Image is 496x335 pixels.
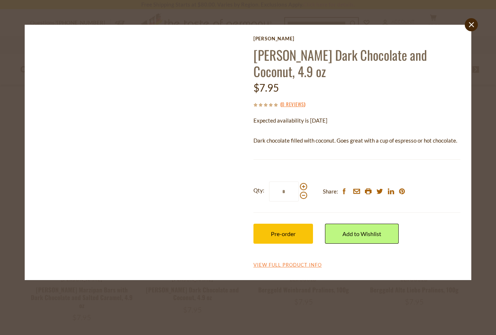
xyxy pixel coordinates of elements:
[253,136,460,145] p: Dark chocolate filled with coconut. Goes great with a cup of espresso or hot chocolate.
[253,81,279,94] span: $7.95
[253,45,427,81] a: [PERSON_NAME] Dark Chocolate and Coconut, 4.9 oz
[253,262,322,268] a: View Full Product Info
[323,187,338,196] span: Share:
[271,230,296,237] span: Pre-order
[280,100,305,108] span: ( )
[253,186,264,195] strong: Qty:
[253,224,313,244] button: Pre-order
[269,182,299,202] input: Qty:
[253,116,460,125] p: Expected availability is [DATE]
[282,100,304,108] a: 0 Reviews
[325,224,399,244] a: Add to Wishlist
[253,36,460,41] a: [PERSON_NAME]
